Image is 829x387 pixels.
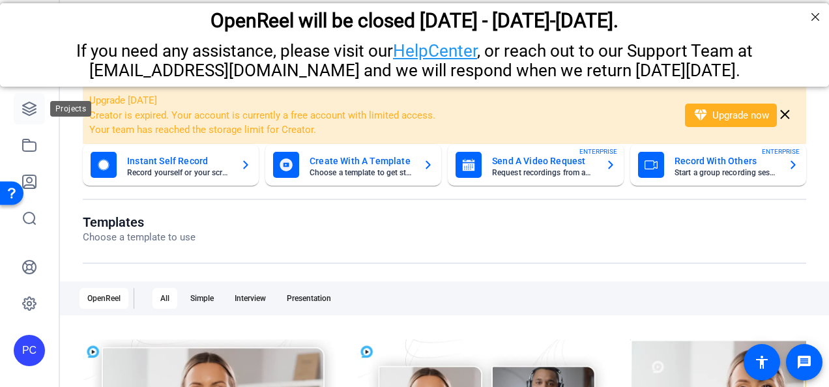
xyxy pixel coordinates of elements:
mat-card-subtitle: Record yourself or your screen [127,169,230,177]
a: HelpCenter [393,38,477,57]
button: Upgrade now [685,104,777,127]
li: Your team has reached the storage limit for Creator. [89,122,668,137]
span: ENTERPRISE [762,147,800,156]
button: Instant Self RecordRecord yourself or your screen [83,144,259,186]
div: PC [14,335,45,366]
div: OpenReel [80,288,128,309]
h1: Templates [83,214,196,230]
mat-card-subtitle: Choose a template to get started [310,169,413,177]
mat-card-title: Instant Self Record [127,153,230,169]
div: All [153,288,177,309]
div: Projects [50,101,91,117]
span: Upgrade [DATE] [89,94,157,106]
mat-card-subtitle: Request recordings from anyone, anywhere [492,169,595,177]
li: Creator is expired. Your account is currently a free account with limited access. [89,108,668,123]
mat-icon: diamond [693,107,708,123]
div: Interview [227,288,274,309]
div: Simple [182,288,222,309]
mat-icon: accessibility [754,354,770,370]
button: Record With OthersStart a group recording sessionENTERPRISE [630,144,806,186]
button: Create With A TemplateChoose a template to get started [265,144,441,186]
mat-card-subtitle: Start a group recording session [675,169,778,177]
mat-icon: message [796,354,812,370]
span: ENTERPRISE [579,147,617,156]
div: OpenReel will be closed [DATE] - [DATE]-[DATE]. [16,6,813,29]
span: If you need any assistance, please visit our , or reach out to our Support Team at [EMAIL_ADDRESS... [76,38,753,77]
button: Send A Video RequestRequest recordings from anyone, anywhereENTERPRISE [448,144,624,186]
mat-card-title: Record With Others [675,153,778,169]
div: Presentation [279,288,339,309]
mat-card-title: Create With A Template [310,153,413,169]
mat-card-title: Send A Video Request [492,153,595,169]
mat-icon: close [777,107,793,123]
p: Choose a template to use [83,230,196,245]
